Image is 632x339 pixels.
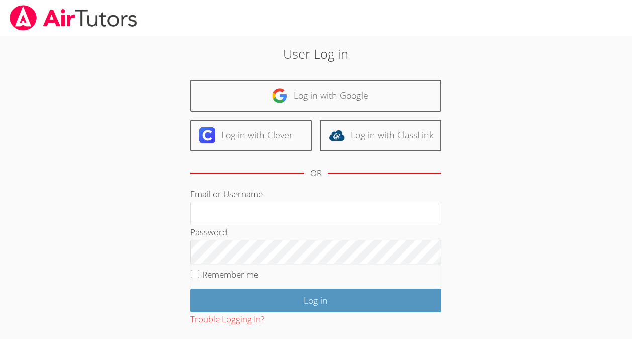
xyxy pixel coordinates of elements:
a: Log in with ClassLink [320,120,441,151]
img: google-logo-50288ca7cdecda66e5e0955fdab243c47b7ad437acaf1139b6f446037453330a.svg [272,88,288,104]
label: Email or Username [190,188,263,200]
img: airtutors_banner-c4298cdbf04f3fff15de1276eac7730deb9818008684d7c2e4769d2f7ddbe033.png [9,5,138,31]
a: Log in with Google [190,80,441,112]
div: OR [310,166,322,181]
a: Log in with Clever [190,120,312,151]
label: Password [190,226,227,238]
h2: User Log in [145,44,487,63]
button: Trouble Logging In? [190,312,264,327]
label: Remember me [202,269,258,280]
img: classlink-logo-d6bb404cc1216ec64c9a2012d9dc4662098be43eaf13dc465df04b49fa7ab582.svg [329,127,345,143]
img: clever-logo-6eab21bc6e7a338710f1a6ff85c0baf02591cd810cc4098c63d3a4b26e2feb20.svg [199,127,215,143]
input: Log in [190,289,441,312]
